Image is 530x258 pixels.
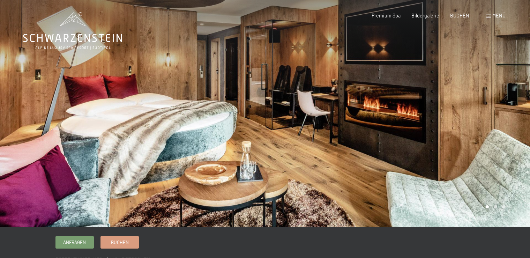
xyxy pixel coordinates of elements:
span: Anfragen [63,239,86,245]
a: Anfragen [56,236,94,248]
a: Premium Spa [372,13,401,19]
span: Menü [492,13,506,19]
a: BUCHEN [450,13,469,19]
a: Buchen [101,236,139,248]
span: Buchen [111,239,129,245]
a: Bildergalerie [411,13,439,19]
